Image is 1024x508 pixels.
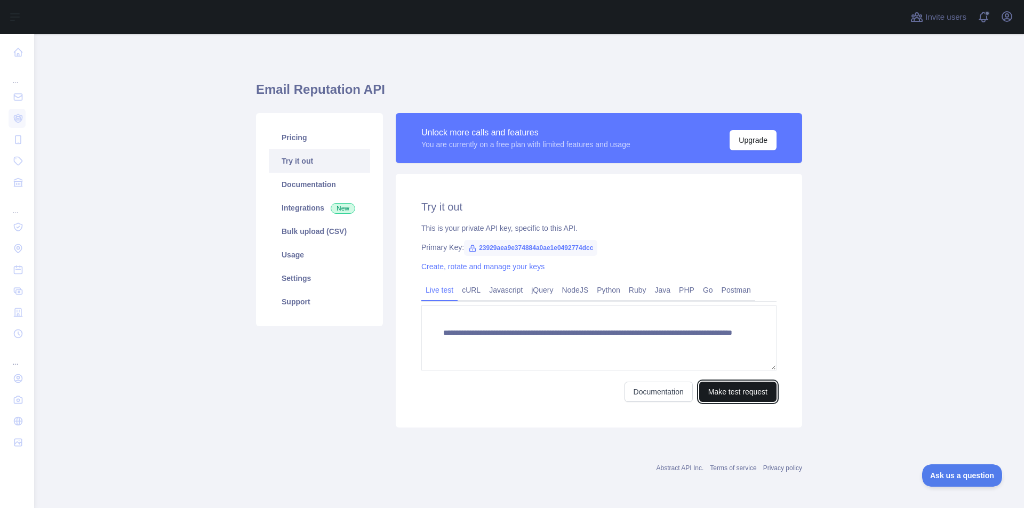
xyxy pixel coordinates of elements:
a: Documentation [625,382,693,402]
a: Go [699,281,717,299]
a: Java [651,281,675,299]
div: ... [9,64,26,85]
button: Make test request [699,382,777,402]
a: NodeJS [557,281,593,299]
a: jQuery [527,281,557,299]
a: Live test [421,281,458,299]
div: This is your private API key, specific to this API. [421,223,777,233]
a: Javascript [485,281,527,299]
a: Documentation [269,173,370,196]
a: Privacy policy [763,464,802,472]
span: Invite users [925,11,966,23]
a: Settings [269,267,370,290]
button: Invite users [908,9,969,26]
span: 23929aea9e374884a0ae1e0492774dcc [464,240,597,256]
a: Ruby [625,281,651,299]
a: PHP [675,281,699,299]
div: You are currently on a free plan with limited features and usage [421,139,630,150]
a: Terms of service [710,464,756,472]
button: Upgrade [730,130,777,150]
a: Abstract API Inc. [657,464,704,472]
a: Python [593,281,625,299]
div: Primary Key: [421,242,777,253]
a: Try it out [269,149,370,173]
iframe: Toggle Customer Support [922,464,1003,487]
div: ... [9,345,26,367]
div: ... [9,194,26,215]
a: Bulk upload (CSV) [269,220,370,243]
a: Pricing [269,126,370,149]
div: Unlock more calls and features [421,126,630,139]
a: Create, rotate and manage your keys [421,262,545,271]
span: New [331,203,355,214]
a: Support [269,290,370,313]
a: Integrations New [269,196,370,220]
h1: Email Reputation API [256,81,802,107]
a: cURL [458,281,485,299]
h2: Try it out [421,199,777,214]
a: Usage [269,243,370,267]
a: Postman [717,281,755,299]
